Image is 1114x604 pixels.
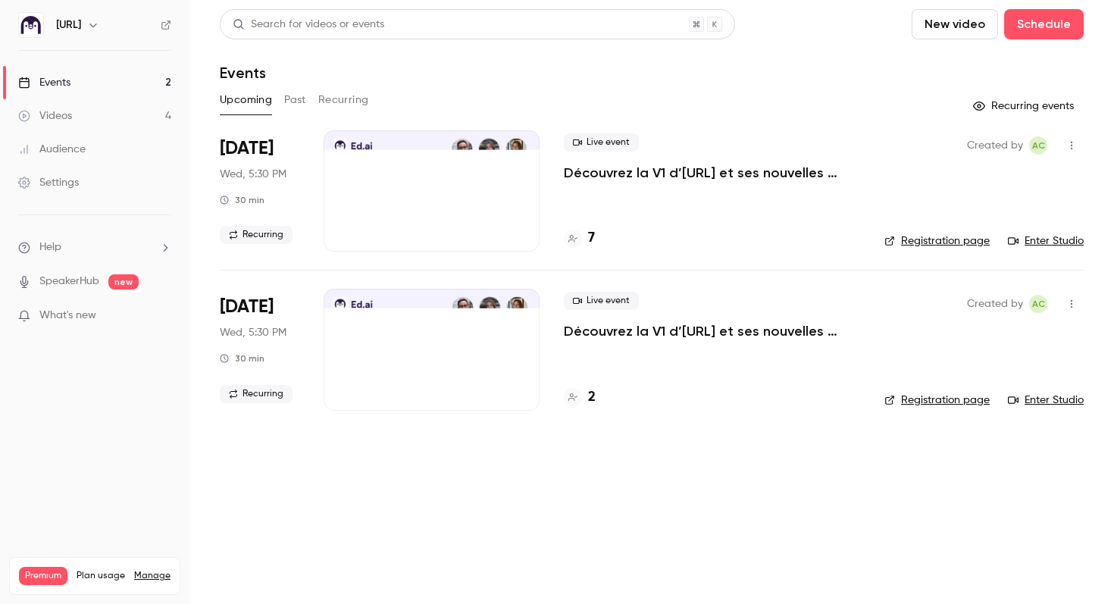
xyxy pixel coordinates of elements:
[77,570,125,582] span: Plan usage
[1008,233,1084,249] a: Enter Studio
[18,175,79,190] div: Settings
[564,133,639,152] span: Live event
[318,88,369,112] button: Recurring
[1004,9,1084,39] button: Schedule
[56,17,81,33] h6: [URL]
[18,239,171,255] li: help-dropdown-opener
[284,88,306,112] button: Past
[1032,295,1045,313] span: AC
[884,233,990,249] a: Registration page
[588,387,596,408] h4: 2
[1029,136,1047,155] span: Alison Chopard
[220,88,272,112] button: Upcoming
[564,228,595,249] a: 7
[588,228,595,249] h4: 7
[1008,393,1084,408] a: Enter Studio
[233,17,384,33] div: Search for videos or events
[220,64,266,82] h1: Events
[19,567,67,585] span: Premium
[18,108,72,124] div: Videos
[967,136,1023,155] span: Created by
[1029,295,1047,313] span: Alison Chopard
[220,325,286,340] span: Wed, 5:30 PM
[220,130,299,252] div: Sep 24 Wed, 5:30 PM (Europe/Paris)
[220,385,293,403] span: Recurring
[220,167,286,182] span: Wed, 5:30 PM
[220,352,264,365] div: 30 min
[564,387,596,408] a: 2
[153,309,171,323] iframe: Noticeable Trigger
[966,94,1084,118] button: Recurring events
[220,226,293,244] span: Recurring
[39,308,96,324] span: What's new
[967,295,1023,313] span: Created by
[220,194,264,206] div: 30 min
[18,75,70,90] div: Events
[884,393,990,408] a: Registration page
[134,570,171,582] a: Manage
[18,142,86,157] div: Audience
[564,164,860,182] a: Découvrez la V1 d’[URL] et ses nouvelles fonctionnalités !
[39,239,61,255] span: Help
[108,274,139,289] span: new
[19,13,43,37] img: Ed.ai
[39,274,99,289] a: SpeakerHub
[564,292,639,310] span: Live event
[220,136,274,161] span: [DATE]
[564,322,860,340] a: Découvrez la V1 d’[URL] et ses nouvelles fonctionnalités !
[912,9,998,39] button: New video
[220,289,299,410] div: Oct 1 Wed, 5:30 PM (Europe/Paris)
[220,295,274,319] span: [DATE]
[1032,136,1045,155] span: AC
